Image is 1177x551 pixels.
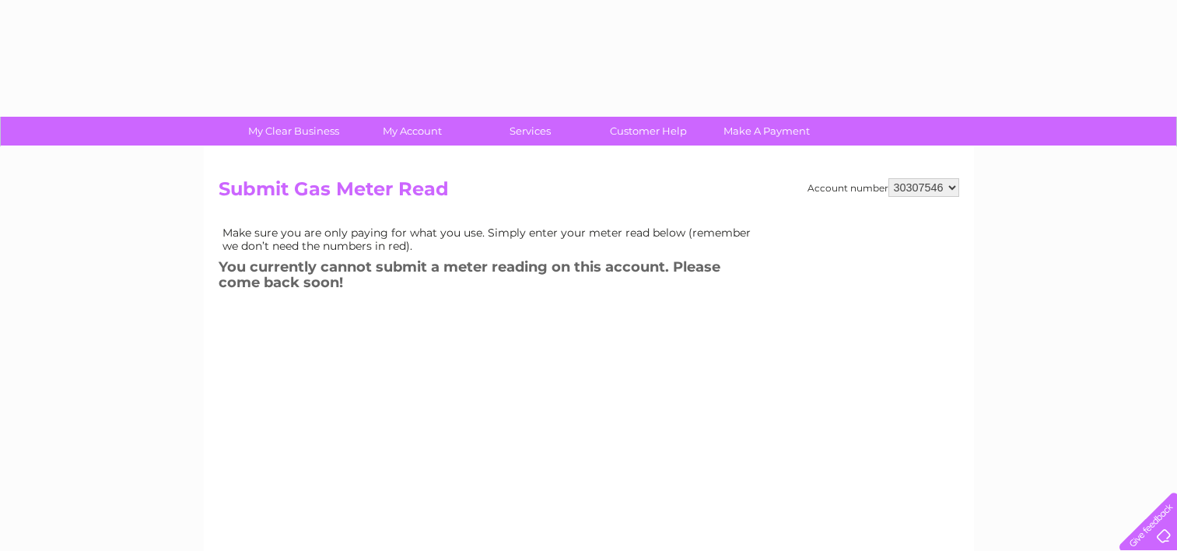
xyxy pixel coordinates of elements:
a: My Account [348,117,476,146]
h2: Submit Gas Meter Read [219,178,959,208]
div: Account number [807,178,959,197]
td: Make sure you are only paying for what you use. Simply enter your meter read below (remember we d... [219,223,763,255]
a: Services [466,117,594,146]
a: Customer Help [584,117,713,146]
a: Make A Payment [702,117,831,146]
h3: You currently cannot submit a meter reading on this account. Please come back soon! [219,256,763,299]
a: My Clear Business [229,117,358,146]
